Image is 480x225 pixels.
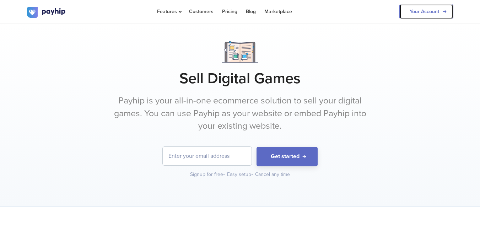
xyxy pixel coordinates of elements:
p: Payhip is your all-in-one ecommerce solution to sell your digital games. You can use Payhip as yo... [107,95,373,133]
button: Get started [257,147,318,166]
span: • [223,171,225,177]
div: Signup for free [190,171,226,178]
span: • [251,171,253,177]
input: Enter your email address [163,147,252,165]
div: Easy setup [227,171,254,178]
h1: Sell Digital Games [27,70,453,87]
img: logo.svg [27,7,66,18]
img: Notebook.png [222,41,258,63]
div: Cancel any time [255,171,290,178]
span: Features [157,9,180,15]
a: Your Account [399,4,453,19]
